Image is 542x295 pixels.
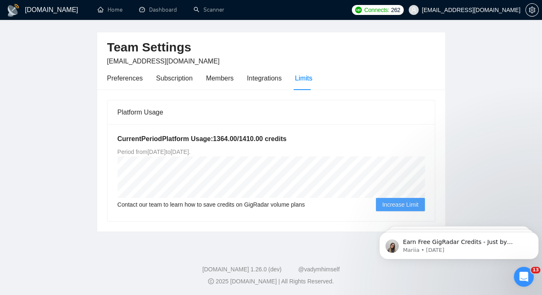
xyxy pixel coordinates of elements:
a: searchScanner [194,6,224,13]
iframe: Intercom notifications message [376,215,542,273]
span: copyright [208,278,214,284]
span: 262 [391,5,400,15]
div: Integrations [247,73,282,83]
span: Contact our team to learn how to save credits on GigRadar volume plans [118,200,305,209]
div: Subscription [156,73,193,83]
span: Period from [DATE] to [DATE] . [118,149,191,155]
div: Platform Usage [118,100,425,124]
span: Connects: [364,5,389,15]
span: Increase Limit [382,200,418,209]
span: user [411,7,417,13]
button: Increase Limit [376,198,424,211]
h5: Current Period Platform Usage: 1364.00 / 1410.00 credits [118,134,425,144]
span: 13 [531,267,540,273]
h2: Team Settings [107,39,435,56]
div: Limits [295,73,312,83]
img: upwork-logo.png [355,7,362,13]
div: Preferences [107,73,143,83]
a: @vadymhimself [298,266,340,273]
span: [EMAIL_ADDRESS][DOMAIN_NAME] [107,58,220,65]
a: homeHome [98,6,123,13]
a: dashboardDashboard [139,6,177,13]
div: Members [206,73,234,83]
iframe: Intercom live chat [514,267,534,287]
button: setting [525,3,539,17]
img: logo [7,4,20,17]
a: setting [525,7,539,13]
div: 2025 [DOMAIN_NAME] | All Rights Reserved. [7,277,535,286]
a: [DOMAIN_NAME] 1.26.0 (dev) [202,266,282,273]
